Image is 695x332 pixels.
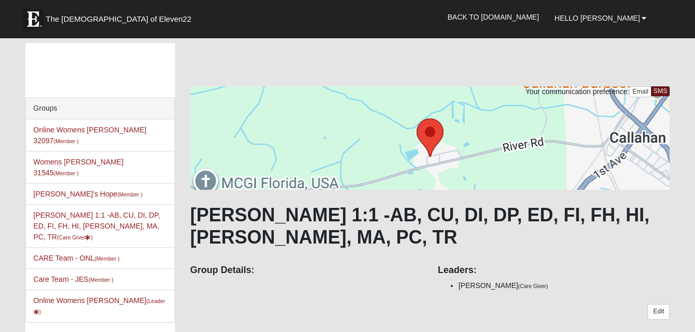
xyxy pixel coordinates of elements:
span: Your communication preference: [525,87,629,96]
a: Edit [647,304,670,319]
a: Womens [PERSON_NAME] 31545(Member ) [34,158,124,177]
small: (Member ) [54,138,79,144]
small: (Care Giver) [518,283,548,289]
a: Care Team - JES(Member ) [34,275,114,283]
h4: Group Details: [190,265,422,276]
small: (Member ) [95,255,120,262]
a: SMS [651,86,670,96]
span: Hello [PERSON_NAME] [555,14,640,22]
a: Online Womens [PERSON_NAME] 32097(Member ) [34,126,146,145]
small: (Member ) [88,277,113,283]
h1: [PERSON_NAME] 1:1 -AB, CU, DI, DP, ED, FI, FH, HI, [PERSON_NAME], MA, PC, TR [190,204,670,248]
span: The [DEMOGRAPHIC_DATA] of Eleven22 [46,14,191,24]
a: The [DEMOGRAPHIC_DATA] of Eleven22 [18,4,225,29]
small: (Member ) [54,170,79,176]
a: Hello [PERSON_NAME] [547,5,655,31]
li: [PERSON_NAME] [459,280,670,291]
small: (Care Giver ) [57,234,93,240]
a: CARE Team - ONL(Member ) [34,254,120,262]
a: Back to [DOMAIN_NAME] [440,4,547,30]
a: [PERSON_NAME] 1:1 -AB, CU, DI, DP, ED, FI, FH, HI, [PERSON_NAME], MA, PC, TR(Care Giver) [34,211,160,241]
img: Eleven22 logo [23,9,43,29]
a: [PERSON_NAME]'s Hope(Member ) [34,190,143,198]
h4: Leaders: [438,265,670,276]
a: Email [629,86,652,97]
div: Groups [26,98,174,119]
a: Online Womens [PERSON_NAME](Leader) [34,296,166,315]
small: (Member ) [117,191,142,198]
